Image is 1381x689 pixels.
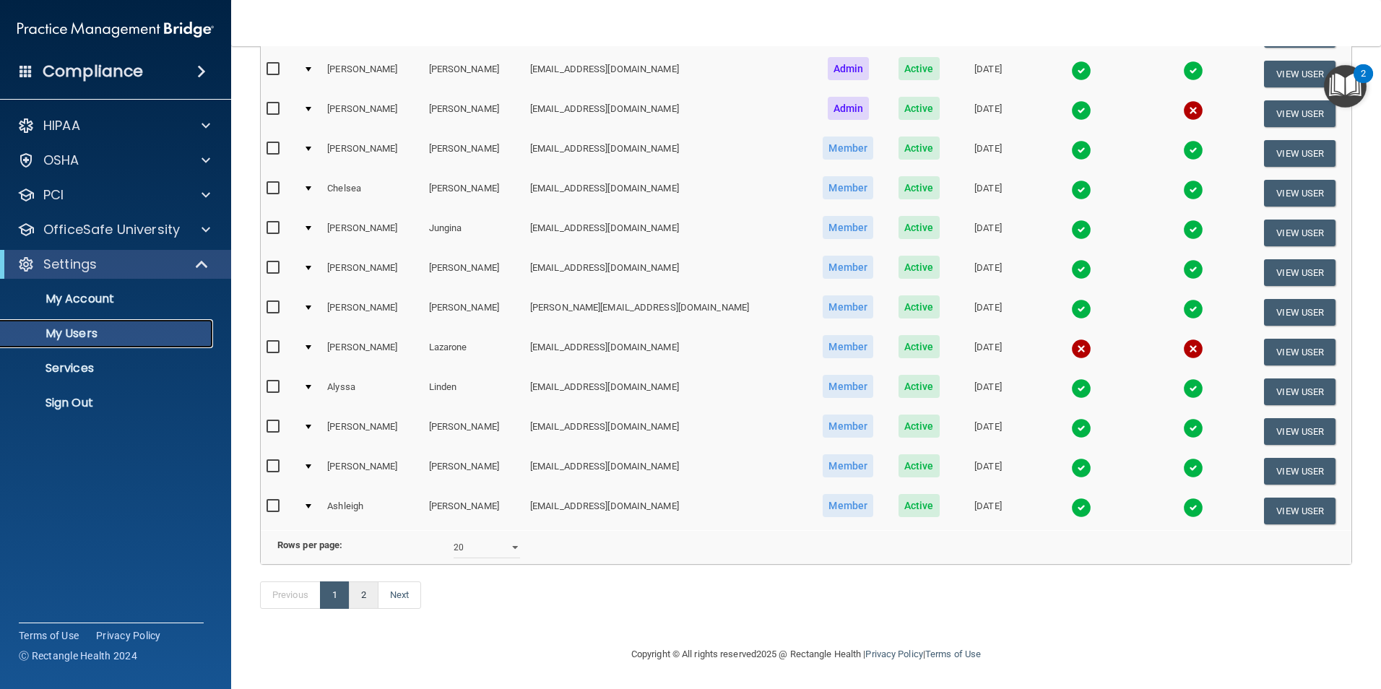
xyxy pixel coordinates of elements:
td: [EMAIL_ADDRESS][DOMAIN_NAME] [524,332,810,372]
td: [PERSON_NAME][EMAIL_ADDRESS][DOMAIN_NAME] [524,292,810,332]
img: tick.e7d51cea.svg [1071,100,1091,121]
img: tick.e7d51cea.svg [1183,61,1203,81]
td: [EMAIL_ADDRESS][DOMAIN_NAME] [524,54,810,94]
button: View User [1264,418,1335,445]
span: Member [823,335,873,358]
a: OSHA [17,152,210,169]
button: View User [1264,458,1335,485]
img: tick.e7d51cea.svg [1183,220,1203,240]
td: [PERSON_NAME] [321,94,423,134]
span: Member [823,454,873,477]
td: [PERSON_NAME] [423,134,524,173]
td: [DATE] [951,292,1025,332]
span: Active [899,97,940,120]
td: [EMAIL_ADDRESS][DOMAIN_NAME] [524,372,810,412]
p: Services [9,361,207,376]
td: Ashleigh [321,491,423,530]
img: tick.e7d51cea.svg [1071,220,1091,240]
td: [DATE] [951,94,1025,134]
img: tick.e7d51cea.svg [1071,498,1091,518]
img: cross.ca9f0e7f.svg [1071,339,1091,359]
img: tick.e7d51cea.svg [1071,180,1091,200]
span: Active [899,295,940,318]
img: tick.e7d51cea.svg [1183,498,1203,518]
td: [PERSON_NAME] [321,412,423,451]
a: PCI [17,186,210,204]
td: [EMAIL_ADDRESS][DOMAIN_NAME] [524,213,810,253]
button: View User [1264,180,1335,207]
span: Member [823,494,873,517]
td: [PERSON_NAME] [423,253,524,292]
img: tick.e7d51cea.svg [1071,140,1091,160]
span: Active [899,415,940,438]
img: tick.e7d51cea.svg [1183,458,1203,478]
span: Active [899,494,940,517]
a: Privacy Policy [865,649,922,659]
button: View User [1264,498,1335,524]
td: [DATE] [951,173,1025,213]
span: Member [823,256,873,279]
span: Active [899,454,940,477]
span: Active [899,136,940,160]
td: [PERSON_NAME] [423,412,524,451]
td: Lazarone [423,332,524,372]
img: tick.e7d51cea.svg [1183,299,1203,319]
img: PMB logo [17,15,214,44]
td: [EMAIL_ADDRESS][DOMAIN_NAME] [524,94,810,134]
img: tick.e7d51cea.svg [1183,418,1203,438]
img: tick.e7d51cea.svg [1071,458,1091,478]
td: [PERSON_NAME] [321,253,423,292]
div: 2 [1361,74,1366,92]
img: tick.e7d51cea.svg [1183,140,1203,160]
td: [DATE] [951,491,1025,530]
p: My Users [9,326,207,341]
td: [PERSON_NAME] [423,54,524,94]
span: Admin [828,97,870,120]
td: [EMAIL_ADDRESS][DOMAIN_NAME] [524,253,810,292]
a: HIPAA [17,117,210,134]
b: Rows per page: [277,539,342,550]
img: tick.e7d51cea.svg [1183,180,1203,200]
iframe: Drift Widget Chat Controller [1131,586,1364,644]
p: HIPAA [43,117,80,134]
img: tick.e7d51cea.svg [1071,418,1091,438]
td: [PERSON_NAME] [423,292,524,332]
td: Linden [423,372,524,412]
td: [DATE] [951,332,1025,372]
td: [PERSON_NAME] [423,491,524,530]
button: Open Resource Center, 2 new notifications [1324,65,1367,108]
td: [DATE] [951,412,1025,451]
a: Privacy Policy [96,628,161,643]
td: [PERSON_NAME] [321,332,423,372]
a: Next [378,581,421,609]
p: OSHA [43,152,79,169]
td: [DATE] [951,253,1025,292]
td: [DATE] [951,372,1025,412]
td: [PERSON_NAME] [321,54,423,94]
img: tick.e7d51cea.svg [1183,378,1203,399]
img: cross.ca9f0e7f.svg [1183,100,1203,121]
img: tick.e7d51cea.svg [1071,61,1091,81]
a: 2 [349,581,378,609]
td: [EMAIL_ADDRESS][DOMAIN_NAME] [524,173,810,213]
button: View User [1264,339,1335,365]
img: tick.e7d51cea.svg [1071,378,1091,399]
span: Active [899,375,940,398]
span: Active [899,176,940,199]
a: OfficeSafe University [17,221,210,238]
td: [DATE] [951,451,1025,491]
img: tick.e7d51cea.svg [1071,299,1091,319]
td: [DATE] [951,134,1025,173]
span: Admin [828,57,870,80]
a: Terms of Use [925,649,981,659]
td: [PERSON_NAME] [423,94,524,134]
td: [EMAIL_ADDRESS][DOMAIN_NAME] [524,491,810,530]
p: PCI [43,186,64,204]
span: Active [899,216,940,239]
p: OfficeSafe University [43,221,180,238]
p: Settings [43,256,97,273]
button: View User [1264,140,1335,167]
a: 1 [320,581,350,609]
span: Member [823,176,873,199]
a: Terms of Use [19,628,79,643]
